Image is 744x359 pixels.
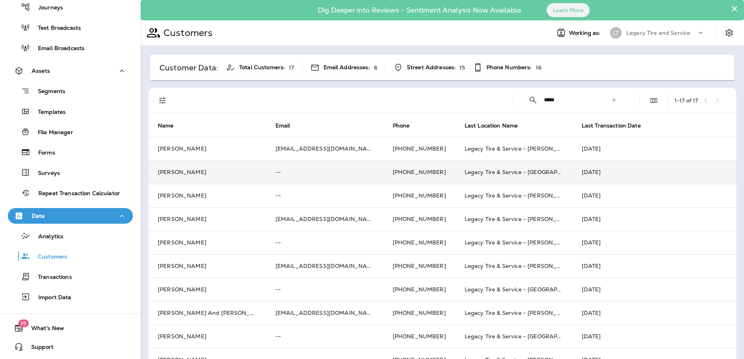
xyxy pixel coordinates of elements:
span: Last Transaction Date [582,122,641,129]
button: Support [8,339,133,355]
span: Phone [393,122,420,129]
td: [PHONE_NUMBER] [383,325,455,348]
div: LT [610,27,622,39]
div: 1 - 17 of 17 [674,97,698,104]
td: [PHONE_NUMBER] [383,137,455,160]
p: File Manager [30,129,73,136]
td: [PERSON_NAME] [148,207,266,231]
span: Legacy Tire & Service - [GEOGRAPHIC_DATA] (formerly Magic City Tire & Service) [465,169,685,176]
td: [PHONE_NUMBER] [383,278,455,301]
button: Text Broadcasts [8,19,133,36]
p: Legacy Tire and Service [626,30,690,36]
span: Email [275,122,300,129]
button: Forms [8,144,133,160]
p: -- [275,333,374,339]
button: Email Broadcasts [8,39,133,56]
p: 6 [374,65,377,71]
p: Customer Data: [159,65,218,71]
button: Customers [8,248,133,264]
span: Legacy Tire & Service - [PERSON_NAME] (formerly Chelsea Tire Pros) [465,239,653,246]
span: Total Customers: [239,64,285,71]
td: [PHONE_NUMBER] [383,207,455,231]
p: Dig Deeper into Reviews - Sentiment Analysis Now Available [295,9,544,11]
span: Last Location Name [465,122,528,129]
td: [DATE] [572,254,736,278]
p: Customers [30,253,67,261]
td: [PHONE_NUMBER] [383,254,455,278]
p: -- [275,192,374,199]
button: File Manager [8,124,133,140]
button: Edit Fields [646,93,662,108]
p: Segments [30,88,65,96]
td: [PERSON_NAME] [148,278,266,301]
p: Journeys [30,4,63,12]
p: Analytics [30,233,63,241]
button: Data [8,208,133,224]
span: Legacy Tire & Service - [PERSON_NAME] (formerly Chelsea Tire Pros) [465,145,653,152]
span: Phone [393,122,410,129]
span: Legacy Tire & Service - [PERSON_NAME] (formerly Chelsea Tire Pros) [465,215,653,223]
td: [PERSON_NAME] [148,325,266,348]
td: [DATE] [572,231,736,254]
span: Legacy Tire & Service - [PERSON_NAME] (formerly Chelsea Tire Pros) [465,192,653,199]
p: 15 [460,65,465,71]
p: Data [32,213,45,219]
td: [EMAIL_ADDRESS][DOMAIN_NAME] [266,137,383,160]
td: [PHONE_NUMBER] [383,301,455,325]
button: Segments [8,83,133,99]
p: Customers [160,27,213,39]
td: [PHONE_NUMBER] [383,231,455,254]
button: Templates [8,103,133,120]
span: Legacy Tire & Service - [PERSON_NAME] (formerly Chelsea Tire Pros) [465,309,653,316]
td: [PHONE_NUMBER] [383,184,455,207]
td: [PERSON_NAME] [148,231,266,254]
span: 19 [18,320,29,327]
p: Email Broadcasts [30,45,84,52]
p: 17 [289,65,294,71]
td: [EMAIL_ADDRESS][DOMAIN_NAME] [266,254,383,278]
span: Support [23,344,54,353]
p: -- [275,239,374,246]
button: Close [731,2,738,15]
button: Surveys [8,164,133,181]
p: -- [275,169,374,175]
td: [PERSON_NAME] [148,254,266,278]
button: Repeat Transaction Calculator [8,185,133,201]
p: Forms [30,149,55,157]
td: [PERSON_NAME] [148,184,266,207]
button: Import Data [8,289,133,305]
button: Filters [155,93,170,108]
span: What's New [23,325,64,334]
td: [PERSON_NAME] [148,137,266,160]
span: Legacy Tire & Service - [GEOGRAPHIC_DATA] (formerly Chalkville Auto & Tire Service) [465,286,698,293]
td: [PERSON_NAME] [148,160,266,184]
span: Working as: [569,30,602,36]
td: [DATE] [572,137,736,160]
p: Assets [32,68,50,74]
button: Settings [722,26,736,40]
td: [DATE] [572,325,736,348]
span: Email Addresses: [324,64,370,71]
span: Name [158,122,184,129]
span: Legacy Tire & Service - [GEOGRAPHIC_DATA] (formerly Chalkville Auto & Tire Service) [465,333,698,340]
button: Analytics [8,228,133,244]
td: [DATE] [572,184,736,207]
p: Transactions [30,274,72,281]
p: Import Data [30,294,72,302]
td: [DATE] [572,301,736,325]
td: [DATE] [572,160,736,184]
p: 16 [536,65,542,71]
span: Phone Numbers: [486,64,532,71]
td: [EMAIL_ADDRESS][DOMAIN_NAME] [266,301,383,325]
p: Surveys [30,170,60,177]
button: Collapse Search [525,92,541,108]
span: Street Addresses: [407,64,456,71]
td: [EMAIL_ADDRESS][DOMAIN_NAME] [266,207,383,231]
button: Transactions [8,268,133,285]
td: [PERSON_NAME] And [PERSON_NAME] [148,301,266,325]
p: Text Broadcasts [30,25,81,32]
button: Learn More [547,3,590,17]
span: Name [158,122,174,129]
p: Repeat Transaction Calculator [30,190,120,197]
td: [DATE] [572,207,736,231]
